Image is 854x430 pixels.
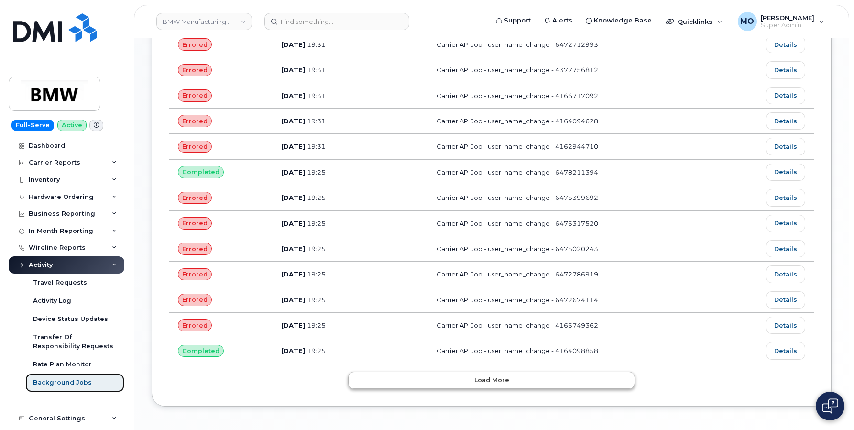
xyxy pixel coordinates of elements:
span: [PERSON_NAME] [761,14,814,22]
span: 19:31 [307,143,326,150]
span: Errored [182,295,208,304]
a: Details [766,291,805,309]
a: Details [766,112,805,130]
span: Errored [182,117,208,126]
a: Details [766,342,805,359]
span: 19:25 [307,220,326,227]
span: Errored [182,270,208,279]
td: Carrier API Job - user_name_change - 4164098858 [428,338,721,364]
input: Find something... [264,13,409,30]
span: [DATE] [281,66,305,74]
span: 19:31 [307,66,326,74]
a: Details [766,240,805,257]
td: Carrier API Job - user_name_change - 6472674114 [428,287,721,313]
a: Details [766,87,805,104]
button: Load more [348,372,635,389]
a: Support [489,11,537,30]
span: Support [504,16,531,25]
span: 19:31 [307,92,326,99]
span: [DATE] [281,270,305,278]
td: Carrier API Job - user_name_change - 4166717092 [428,83,721,109]
td: Carrier API Job - user_name_change - 4164094628 [428,109,721,134]
td: Carrier API Job - user_name_change - 4165749362 [428,313,721,338]
span: Errored [182,321,208,330]
a: Details [766,215,805,232]
span: [DATE] [281,347,305,354]
span: 19:25 [307,168,326,176]
td: Carrier API Job - user_name_change - 6472712993 [428,32,721,57]
span: 19:31 [307,41,326,48]
span: [DATE] [281,41,305,48]
span: Errored [182,193,208,202]
span: Super Admin [761,22,814,29]
span: Knowledge Base [594,16,652,25]
span: Quicklinks [678,18,712,25]
a: Details [766,265,805,283]
span: [DATE] [281,296,305,304]
span: Load more [474,375,509,385]
td: Carrier API Job - user_name_change - 6475317520 [428,211,721,236]
span: 19:25 [307,296,326,304]
div: Quicklinks [659,12,729,31]
span: Errored [182,142,208,151]
span: Errored [182,40,208,49]
span: Completed [182,346,219,355]
span: Errored [182,244,208,254]
td: Carrier API Job - user_name_change - 4162944710 [428,134,721,159]
span: [DATE] [281,321,305,329]
td: Carrier API Job - user_name_change - 6478211394 [428,160,721,185]
span: [DATE] [281,220,305,227]
span: [DATE] [281,245,305,253]
span: 19:25 [307,245,326,253]
span: 19:31 [307,117,326,125]
td: Carrier API Job - user_name_change - 6475399692 [428,185,721,210]
span: Completed [182,167,219,176]
span: 19:25 [307,321,326,329]
td: Carrier API Job - user_name_change - 6472786919 [428,262,721,287]
span: 19:25 [307,194,326,201]
span: Alerts [552,16,572,25]
a: BMW Manufacturing Co LLC [156,13,252,30]
div: Muhammad Obaid [731,12,831,31]
a: Details [766,317,805,334]
span: [DATE] [281,194,305,201]
a: Details [766,164,805,181]
a: Details [766,61,805,78]
span: [DATE] [281,92,305,99]
td: Carrier API Job - user_name_change - 4377756812 [428,57,721,83]
a: Details [766,138,805,155]
span: MO [740,16,754,27]
span: Errored [182,219,208,228]
span: Errored [182,66,208,75]
span: 19:25 [307,270,326,278]
a: Knowledge Base [579,11,658,30]
a: Details [766,189,805,206]
a: Alerts [537,11,579,30]
td: Carrier API Job - user_name_change - 6475020243 [428,236,721,262]
span: [DATE] [281,168,305,176]
span: Errored [182,91,208,100]
span: 19:25 [307,347,326,354]
a: Details [766,36,805,53]
span: [DATE] [281,117,305,125]
span: [DATE] [281,143,305,150]
img: Open chat [822,398,838,414]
